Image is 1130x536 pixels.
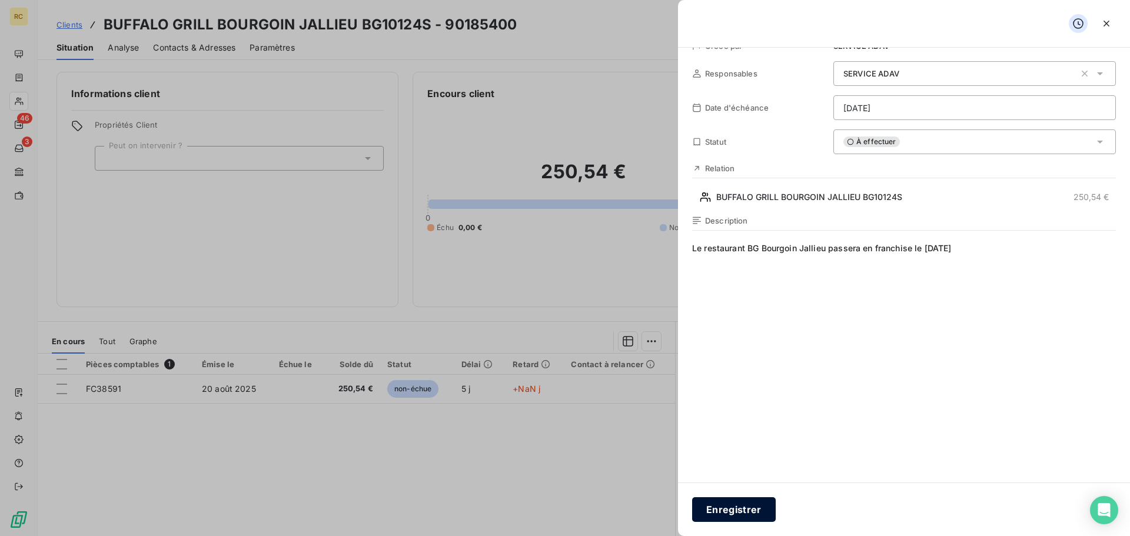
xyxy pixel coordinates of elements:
[705,103,769,112] span: Date d'échéance
[692,242,1116,468] span: Le restaurant BG Bourgoin Jallieu passera en franchise le [DATE]
[705,137,726,147] span: Statut
[692,497,776,522] button: Enregistrer
[692,188,1116,207] button: BUFFALO GRILL BOURGOIN JALLIEU BG10124S250,54 €
[833,95,1116,120] input: placeholder
[705,164,734,173] span: Relation
[1090,496,1118,524] div: Open Intercom Messenger
[705,69,757,78] span: Responsables
[843,137,900,147] span: À effectuer
[705,216,748,225] span: Description
[1073,191,1109,203] span: 250,54 €
[843,69,899,78] span: SERVICE ADAV
[716,191,902,203] span: BUFFALO GRILL BOURGOIN JALLIEU BG10124S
